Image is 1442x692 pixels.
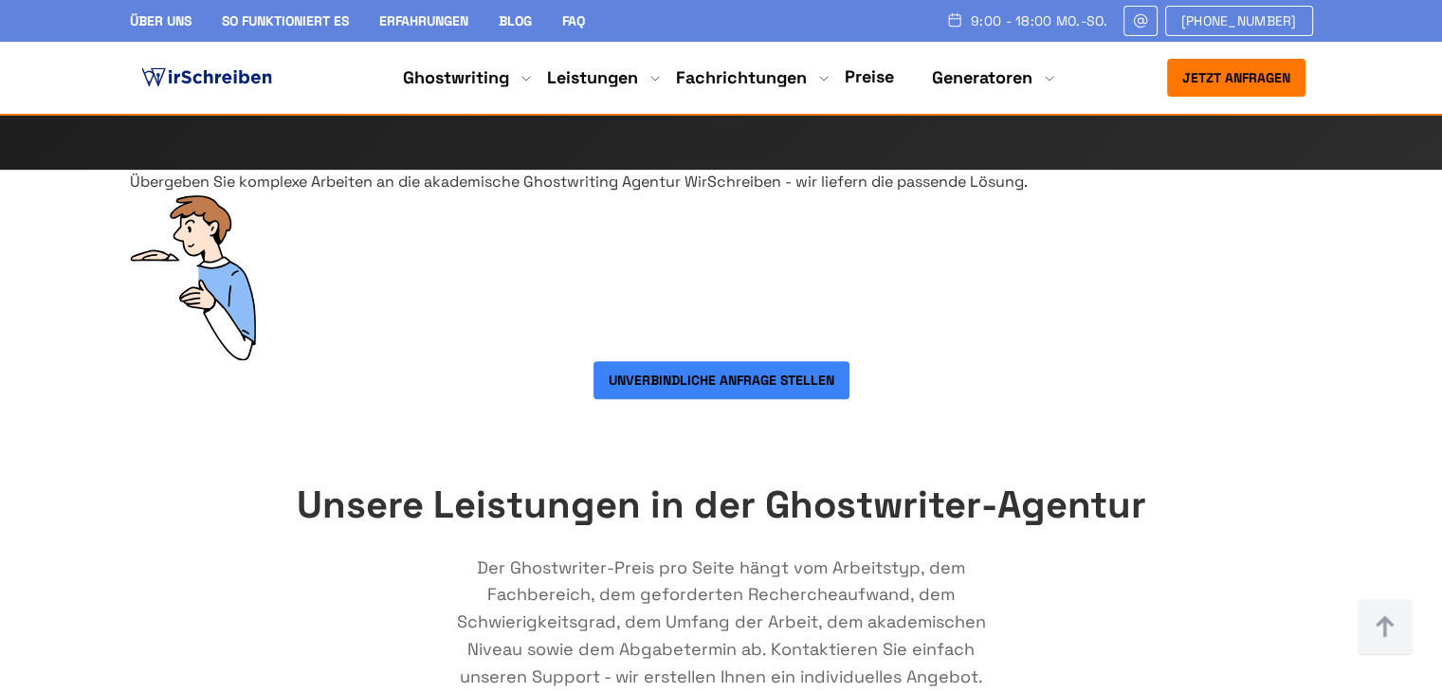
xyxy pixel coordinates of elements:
p: Der Ghostwriter-Preis pro Seite hängt vom Arbeitstyp, dem Fachbereich, dem geforderten Recherchea... [437,555,1006,691]
a: Über uns [130,12,192,29]
button: Unverbindliche Anfrage stellen [593,361,849,399]
img: logo ghostwriter-österreich [137,64,276,92]
button: Jetzt anfragen [1167,59,1305,97]
span: 9:00 - 18:00 Mo.-So. [971,13,1108,28]
span: [PHONE_NUMBER] [1181,13,1297,28]
a: Generatoren [932,66,1032,89]
a: Preise [845,65,894,87]
h2: Unsere Leistungen in der Ghostwriter-Agentur [172,475,1271,536]
a: Ghostwriting [403,66,509,89]
a: Blog [499,12,532,29]
a: Fachrichtungen [676,66,807,89]
a: FAQ [562,12,585,29]
a: Leistungen [547,66,638,89]
div: Übergeben Sie komplexe Arbeiten an die akademische Ghostwriting Agentur WirSchreiben - wir liefer... [130,170,1313,194]
a: [PHONE_NUMBER] [1165,6,1313,36]
img: Email [1132,13,1149,28]
img: Schedule [946,12,963,27]
a: Erfahrungen [379,12,468,29]
a: So funktioniert es [222,12,349,29]
img: button top [1357,599,1414,656]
